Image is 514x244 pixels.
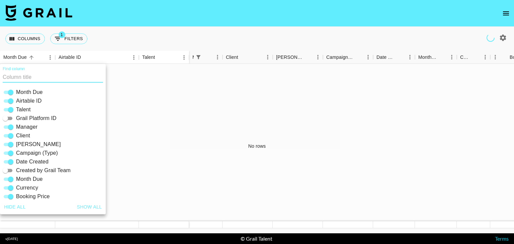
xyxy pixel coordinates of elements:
div: Airtable ID [59,51,81,64]
label: Find column [3,66,25,72]
a: Terms [495,235,509,242]
div: Booker [273,51,323,64]
div: Client [223,51,273,64]
button: Sort [81,53,90,62]
button: Menu [129,52,139,63]
input: Column title [3,72,103,83]
button: Sort [354,52,363,62]
button: Sort [471,52,480,62]
div: Campaign (Type) [323,51,373,64]
button: Menu [212,52,223,62]
button: Menu [447,52,457,62]
div: Month Due [418,51,437,64]
div: © Grail Talent [241,235,272,242]
button: Sort [238,52,248,62]
div: v [DATE] [5,237,18,241]
span: Airtable ID [16,97,41,105]
button: Menu [405,52,415,62]
button: Menu [363,52,373,62]
div: Manager [189,51,223,64]
span: Created by Grail Team [16,166,71,174]
div: Campaign (Type) [326,51,354,64]
div: [PERSON_NAME] [276,51,304,64]
span: Month Due [16,88,43,96]
button: open drawer [499,7,513,20]
div: Month Due [415,51,457,64]
button: Menu [263,52,273,62]
span: Talent [16,106,31,114]
span: Client [16,132,30,140]
button: Menu [45,52,55,63]
button: Menu [480,52,490,62]
div: Date Created [376,51,396,64]
div: 1 active filter [194,52,203,62]
button: Select columns [5,33,45,44]
button: Sort [304,52,313,62]
div: Client [226,51,238,64]
span: Currency [16,184,38,192]
img: Grail Talent [5,5,72,21]
button: Sort [437,52,447,62]
button: Menu [179,52,189,63]
span: [PERSON_NAME] [16,140,61,148]
div: Month Due [3,51,27,64]
div: Talent [142,51,155,64]
button: Sort [396,52,405,62]
div: Currency [457,51,490,64]
button: Sort [155,53,164,62]
span: Manager [16,123,37,131]
button: Show filters [194,52,203,62]
button: Menu [490,52,500,62]
button: Sort [203,52,212,62]
div: Talent [139,51,189,64]
span: Month Due [16,175,43,183]
div: Airtable ID [55,51,139,64]
div: Date Created [373,51,415,64]
span: Date Created [16,158,49,166]
button: Show filters [50,33,87,44]
div: Manager [192,51,194,64]
span: Refreshing users, talent, clients, campaigns, managers... [487,34,495,42]
span: Grail Platform ID [16,114,57,122]
button: Sort [500,52,510,62]
div: Currency [460,51,471,64]
span: Booking Price [16,193,50,201]
button: Show all [74,201,105,213]
button: Sort [27,53,36,62]
span: 1 [59,31,65,38]
button: Hide all [1,201,28,213]
span: Campaign (Type) [16,149,58,157]
button: Menu [313,52,323,62]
